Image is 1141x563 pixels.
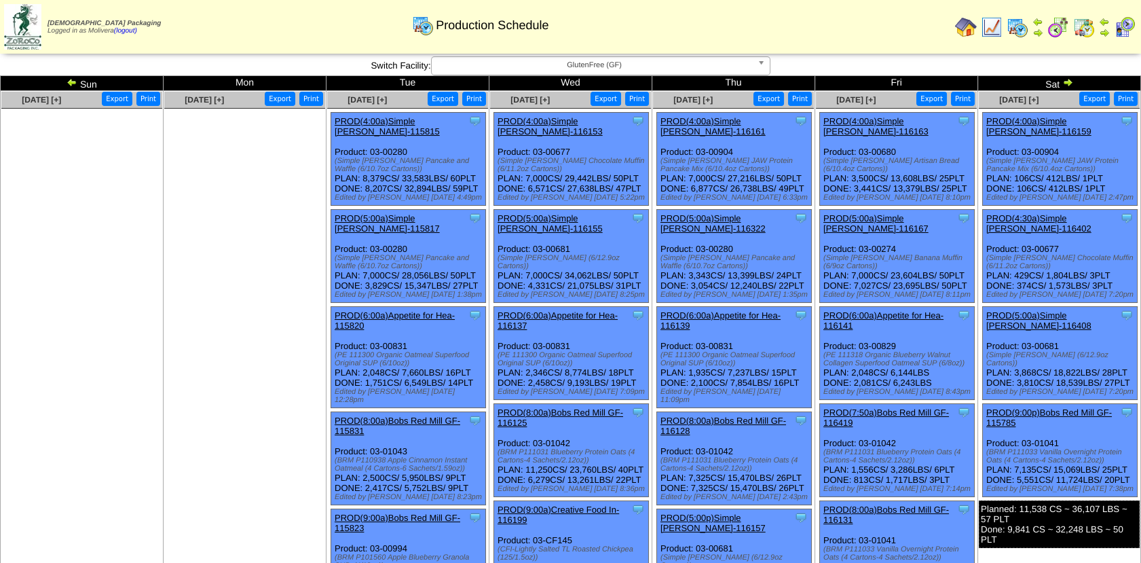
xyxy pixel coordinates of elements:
[335,213,440,234] a: PROD(5:00a)Simple [PERSON_NAME]-115817
[1120,308,1134,322] img: Tooltip
[494,404,649,497] div: Product: 03-01042 PLAN: 11,250CS / 23,760LBS / 40PLT DONE: 6,279CS / 13,261LBS / 22PLT
[823,388,974,396] div: Edited by [PERSON_NAME] [DATE] 8:43pm
[986,157,1137,173] div: (Simple [PERSON_NAME] JAW Protein Pancake Mix (6/10.4oz Cartons))
[986,407,1112,428] a: PROD(9:00p)Bobs Red Mill GF-115785
[331,113,486,206] div: Product: 03-00280 PLAN: 8,379CS / 33,583LBS / 60PLT DONE: 8,207CS / 32,894LBS / 59PLT
[823,116,929,137] a: PROD(4:00a)Simple [PERSON_NAME]-116163
[660,351,811,367] div: (PE 111300 Organic Oatmeal Superfood Original SUP (6/10oz))
[1120,211,1134,225] img: Tooltip
[498,291,648,299] div: Edited by [PERSON_NAME] [DATE] 8:25pm
[660,116,766,137] a: PROD(4:00a)Simple [PERSON_NAME]-116161
[428,92,458,106] button: Export
[462,92,486,106] button: Print
[498,213,603,234] a: PROD(5:00a)Simple [PERSON_NAME]-116155
[67,77,77,88] img: arrowleft.gif
[794,414,808,427] img: Tooltip
[1,76,164,91] td: Sun
[823,310,943,331] a: PROD(6:00a)Appetite for Hea-116141
[631,405,645,419] img: Tooltip
[331,307,486,408] div: Product: 03-00831 PLAN: 2,048CS / 7,660LBS / 16PLT DONE: 1,751CS / 6,549LBS / 14PLT
[660,416,786,436] a: PROD(8:00a)Bobs Red Mill GF-116128
[1114,16,1136,38] img: calendarcustomer.gif
[986,116,1091,137] a: PROD(4:00a)Simple [PERSON_NAME]-116159
[22,95,61,105] a: [DATE] [+]
[102,92,132,106] button: Export
[498,351,648,367] div: (PE 111300 Organic Oatmeal Superfood Original SUP (6/10oz))
[957,211,971,225] img: Tooltip
[957,503,971,516] img: Tooltip
[468,308,482,322] img: Tooltip
[823,545,974,562] div: (BRM P111033 Vanilla Overnight Protein Oats (4 Cartons-4 Sachets/2.12oz))
[498,388,648,396] div: Edited by [PERSON_NAME] [DATE] 7:09pm
[823,351,974,367] div: (PE 111318 Organic Blueberry Walnut Collagen Superfood Oatmeal SUP (6/8oz))
[335,416,460,436] a: PROD(8:00a)Bobs Red Mill GF-115831
[660,254,811,270] div: (Simple [PERSON_NAME] Pancake and Waffle (6/10.7oz Cartons))
[185,95,224,105] a: [DATE] [+]
[660,493,811,501] div: Edited by [PERSON_NAME] [DATE] 2:43pm
[326,76,489,91] td: Tue
[498,116,603,137] a: PROD(4:00a)Simple [PERSON_NAME]-116153
[823,448,974,465] div: (BRM P111031 Blueberry Protein Oats (4 Cartons-4 Sachets/2.12oz))
[657,307,812,408] div: Product: 03-00831 PLAN: 1,935CS / 7,237LBS / 15PLT DONE: 2,100CS / 7,854LBS / 16PLT
[916,92,947,106] button: Export
[335,194,485,202] div: Edited by [PERSON_NAME] [DATE] 4:49pm
[498,157,648,173] div: (Simple [PERSON_NAME] Chocolate Muffin (6/11.2oz Cartons))
[631,308,645,322] img: Tooltip
[498,310,618,331] a: PROD(6:00a)Appetite for Hea-116137
[660,213,766,234] a: PROD(5:00a)Simple [PERSON_NAME]-116322
[823,254,974,270] div: (Simple [PERSON_NAME] Banana Muffin (6/9oz Cartons))
[951,92,975,106] button: Print
[331,412,486,505] div: Product: 03-01043 PLAN: 2,500CS / 5,950LBS / 9PLT DONE: 2,417CS / 5,752LBS / 9PLT
[498,545,648,562] div: (CFI-Lightly Salted TL Roasted Chickpea (125/1.5oz))
[299,92,323,106] button: Print
[823,485,974,493] div: Edited by [PERSON_NAME] [DATE] 7:14pm
[1032,16,1043,27] img: arrowleft.gif
[498,407,623,428] a: PROD(8:00a)Bobs Red Mill GF-116125
[794,211,808,225] img: Tooltip
[164,76,326,91] td: Mon
[335,351,485,367] div: (PE 111300 Organic Oatmeal Superfood Original SUP (6/10oz))
[1099,16,1110,27] img: arrowleft.gif
[498,505,619,525] a: PROD(9:00a)Creative Food In-116199
[673,95,713,105] a: [DATE] [+]
[836,95,876,105] a: [DATE] [+]
[498,485,648,493] div: Edited by [PERSON_NAME] [DATE] 8:36pm
[957,114,971,128] img: Tooltip
[1032,27,1043,38] img: arrowright.gif
[660,513,766,533] a: PROD(5:00p)Simple [PERSON_NAME]-116157
[788,92,812,106] button: Print
[48,20,161,35] span: Logged in as Molivera
[335,157,485,173] div: (Simple [PERSON_NAME] Pancake and Waffle (6/10.7oz Cartons))
[986,291,1137,299] div: Edited by [PERSON_NAME] [DATE] 7:20pm
[498,448,648,465] div: (BRM P111031 Blueberry Protein Oats (4 Cartons-4 Sachets/2.12oz))
[957,308,971,322] img: Tooltip
[660,310,781,331] a: PROD(6:00a)Appetite for Hea-116139
[436,18,548,33] span: Production Schedule
[794,308,808,322] img: Tooltip
[1120,114,1134,128] img: Tooltip
[794,114,808,128] img: Tooltip
[494,307,649,400] div: Product: 03-00831 PLAN: 2,346CS / 8,774LBS / 18PLT DONE: 2,458CS / 9,193LBS / 19PLT
[1079,92,1110,106] button: Export
[986,448,1137,465] div: (BRM P111033 Vanilla Overnight Protein Oats (4 Cartons-4 Sachets/2.12oz))
[986,351,1137,367] div: (Simple [PERSON_NAME] (6/12.9oz Cartons))
[510,95,550,105] a: [DATE] [+]
[489,76,652,91] td: Wed
[823,291,974,299] div: Edited by [PERSON_NAME] [DATE] 8:11pm
[335,513,460,533] a: PROD(9:00a)Bobs Red Mill GF-115823
[999,95,1039,105] a: [DATE] [+]
[660,291,811,299] div: Edited by [PERSON_NAME] [DATE] 1:35pm
[1120,405,1134,419] img: Tooltip
[348,95,387,105] a: [DATE] [+]
[136,92,160,106] button: Print
[591,92,621,106] button: Export
[335,254,485,270] div: (Simple [PERSON_NAME] Pancake and Waffle (6/10.7oz Cartons))
[4,4,41,50] img: zoroco-logo-small.webp
[657,113,812,206] div: Product: 03-00904 PLAN: 7,000CS / 27,216LBS / 50PLT DONE: 6,877CS / 26,738LBS / 49PLT
[820,404,975,497] div: Product: 03-01042 PLAN: 1,556CS / 3,286LBS / 6PLT DONE: 813CS / 1,717LBS / 3PLT
[660,388,811,404] div: Edited by [PERSON_NAME] [DATE] 11:09pm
